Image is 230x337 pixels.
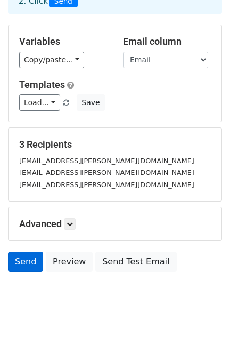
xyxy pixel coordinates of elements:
button: Save [77,94,104,111]
a: Send Test Email [95,252,176,272]
h5: 3 Recipients [19,139,211,150]
a: Templates [19,79,65,90]
h5: Advanced [19,218,211,230]
a: Load... [19,94,60,111]
small: [EMAIL_ADDRESS][PERSON_NAME][DOMAIN_NAME] [19,181,194,189]
div: Widget de chat [177,286,230,337]
small: [EMAIL_ADDRESS][PERSON_NAME][DOMAIN_NAME] [19,157,194,165]
h5: Variables [19,36,107,47]
a: Send [8,252,43,272]
small: [EMAIL_ADDRESS][PERSON_NAME][DOMAIN_NAME] [19,168,194,176]
h5: Email column [123,36,211,47]
iframe: Chat Widget [177,286,230,337]
a: Copy/paste... [19,52,84,68]
a: Preview [46,252,93,272]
